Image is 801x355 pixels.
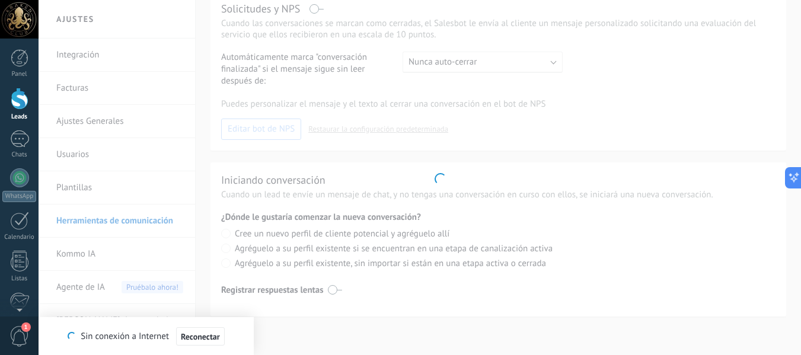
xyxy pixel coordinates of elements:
[68,327,224,346] div: Sin conexión a Internet
[2,234,37,241] div: Calendario
[181,332,220,341] span: Reconectar
[2,71,37,78] div: Panel
[21,322,31,332] span: 1
[2,151,37,159] div: Chats
[2,113,37,121] div: Leads
[176,327,225,346] button: Reconectar
[2,191,36,202] div: WhatsApp
[2,275,37,283] div: Listas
